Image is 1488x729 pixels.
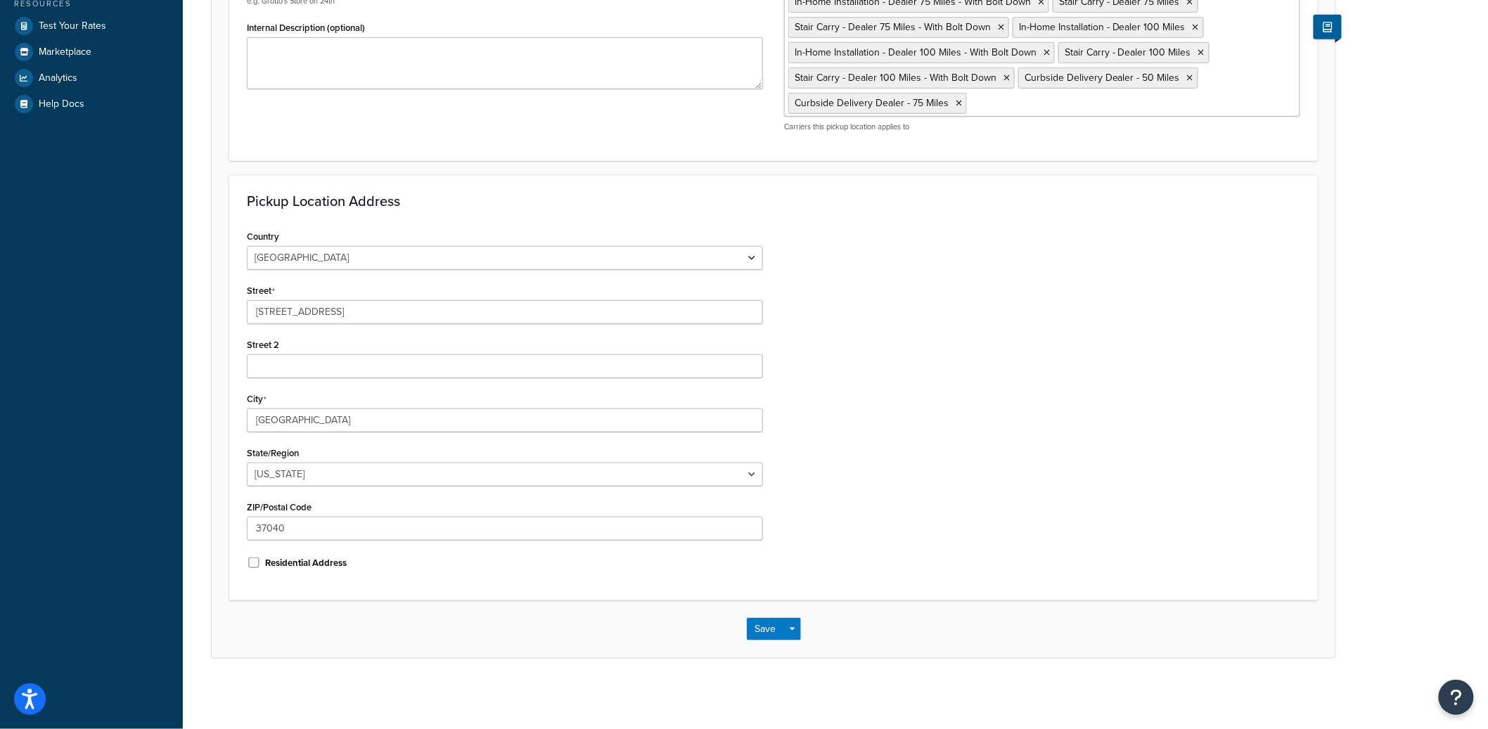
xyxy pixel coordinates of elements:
a: Help Docs [11,91,172,117]
span: Help Docs [39,98,84,110]
h3: Pickup Location Address [247,193,1300,209]
button: Save [747,618,785,640]
span: Test Your Rates [39,20,106,32]
span: Curbside Delivery Dealer - 50 Miles [1025,70,1180,85]
span: In-Home Installation - Dealer 100 Miles [1019,20,1186,34]
label: Street 2 [247,340,279,350]
a: Analytics [11,65,172,91]
a: Test Your Rates [11,13,172,39]
span: Curbside Delivery Dealer - 75 Miles [795,96,949,110]
p: Carriers this pickup location applies to [784,122,1300,132]
label: Street [247,285,275,297]
button: Open Resource Center [1439,680,1474,715]
a: Marketplace [11,39,172,65]
label: Country [247,231,279,242]
span: Stair Carry - Dealer 100 Miles [1065,45,1191,60]
label: Internal Description (optional) [247,22,365,33]
label: ZIP/Postal Code [247,502,312,512]
span: Stair Carry - Dealer 100 Miles - With Bolt Down [795,70,996,85]
button: Show Help Docs [1314,15,1342,39]
span: Marketplace [39,46,91,58]
span: Stair Carry - Dealer 75 Miles - With Bolt Down [795,20,991,34]
span: In-Home Installation - Dealer 100 Miles - With Bolt Down [795,45,1037,60]
label: City [247,394,267,405]
label: Residential Address [265,557,347,569]
label: State/Region [247,448,299,458]
span: Analytics [39,72,77,84]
